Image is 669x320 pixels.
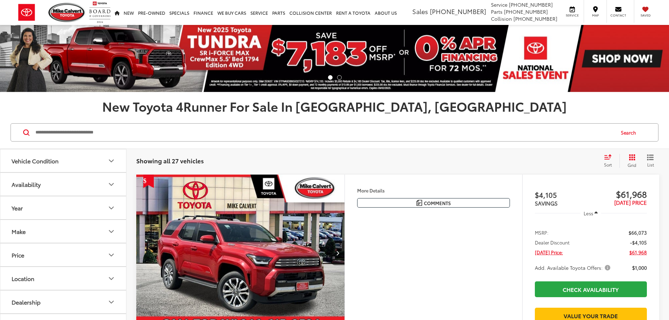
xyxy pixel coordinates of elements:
div: Make [107,227,116,236]
div: Vehicle Condition [12,157,59,164]
button: Comments [357,198,510,208]
div: Dealership [12,299,40,305]
span: Contact [610,13,626,18]
span: Less [584,210,593,216]
button: LocationLocation [0,267,127,290]
div: Availability [12,181,41,188]
img: Comments [417,200,422,206]
span: SAVINGS [535,199,558,207]
button: Add. Available Toyota Offers: [535,264,613,271]
span: Service [564,13,580,18]
span: Parts [491,8,503,15]
button: List View [642,154,659,168]
input: Search by Make, Model, or Keyword [35,124,614,141]
span: Sort [604,162,612,168]
button: Less [581,207,602,220]
button: YearYear [0,196,127,219]
div: Make [12,228,26,235]
span: [PHONE_NUMBER] [430,7,486,16]
div: Availability [107,180,116,189]
span: $61,968 [629,249,647,256]
span: [PHONE_NUMBER] [504,8,548,15]
span: Service [491,1,507,8]
span: MSRP: [535,229,549,236]
span: [PHONE_NUMBER] [513,15,557,22]
span: -$4,105 [630,239,647,246]
div: Year [12,204,23,211]
span: Comments [424,200,451,207]
span: Add. Available Toyota Offers: [535,264,612,271]
span: $1,000 [632,264,647,271]
button: AvailabilityAvailability [0,173,127,196]
span: [PHONE_NUMBER] [509,1,553,8]
a: Check Availability [535,281,647,297]
span: Saved [638,13,653,18]
span: Dealer Discount [535,239,570,246]
button: Select sort value [601,154,619,168]
button: DealershipDealership [0,290,127,313]
span: List [647,162,654,168]
button: Grid View [619,154,642,168]
span: Showing all 27 vehicles [136,156,204,165]
span: [DATE] Price: [535,249,563,256]
span: Grid [628,162,636,168]
div: Location [12,275,34,282]
div: Price [12,252,24,258]
span: $4,105 [535,189,591,200]
span: $66,073 [629,229,647,236]
span: Sales [412,7,428,16]
div: Price [107,251,116,259]
button: MakeMake [0,220,127,243]
div: Location [107,274,116,283]
button: PricePrice [0,243,127,266]
h4: More Details [357,188,510,193]
span: Get Price Drop Alert [143,175,154,188]
div: Year [107,204,116,212]
div: Vehicle Condition [107,157,116,165]
span: Map [588,13,603,18]
span: [DATE] PRICE [614,198,647,206]
img: Mike Calvert Toyota [48,3,86,22]
span: $61,968 [591,189,647,199]
div: Dealership [107,298,116,306]
button: Search [614,124,646,141]
button: Next image [330,241,345,265]
button: Vehicle ConditionVehicle Condition [0,149,127,172]
span: Collision [491,15,512,22]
